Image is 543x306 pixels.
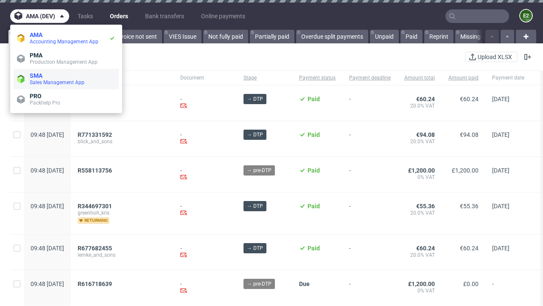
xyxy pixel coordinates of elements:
[78,280,114,287] a: R616718639
[30,52,42,59] span: PMA
[308,245,320,252] span: Paid
[404,102,435,109] span: 20.0% VAT
[78,252,167,258] span: lemke_and_sons
[78,102,167,109] span: powlowski_group
[73,9,98,23] a: Tasks
[460,96,479,102] span: €60.24
[78,245,114,252] a: R677682455
[308,96,320,102] span: Paid
[349,203,391,224] span: -
[78,167,114,174] a: R558113756
[203,30,248,43] a: Not fully paid
[30,79,84,85] span: Sales Management App
[8,30,33,43] a: All
[416,96,435,102] span: €60.24
[308,167,320,174] span: Paid
[416,203,435,210] span: €55.36
[26,13,55,19] span: ama (dev)
[247,167,271,174] span: → pre-DTP
[308,131,320,138] span: Paid
[370,30,399,43] a: Unpaid
[180,280,230,295] div: -
[31,280,64,287] span: 09:48 [DATE]
[31,131,64,138] span: 09:48 [DATE]
[520,10,532,22] figcaption: e2
[299,280,310,287] span: Due
[349,245,391,260] span: -
[140,9,189,23] a: Bank transfers
[180,74,230,82] span: Document
[296,30,368,43] a: Overdue split payments
[247,131,263,139] span: → DTP
[105,9,133,23] a: Orders
[492,96,509,102] span: [DATE]
[78,138,167,145] span: blick_and_sons
[31,245,64,252] span: 09:48 [DATE]
[404,252,435,258] span: 20.0% VAT
[30,59,98,65] span: Production Management App
[78,131,112,138] span: R771331592
[349,167,391,182] span: -
[424,30,453,43] a: Reprint
[465,52,518,62] button: Upload XLSX
[78,217,109,224] span: returning
[416,245,435,252] span: €60.24
[14,48,119,69] a: PMAProduction Management App
[416,131,435,138] span: €94.08
[31,167,64,174] span: 09:48 [DATE]
[349,96,391,110] span: -
[164,30,202,43] a: VIES Issue
[247,202,263,210] span: → DTP
[492,74,524,82] span: Payment date
[244,74,285,82] span: Stage
[404,138,435,145] span: 20.0% VAT
[492,280,524,295] span: -
[180,245,230,260] div: -
[455,30,505,43] a: Missing invoice
[492,131,509,138] span: [DATE]
[299,74,336,82] span: Payment status
[492,245,509,252] span: [DATE]
[78,280,112,287] span: R616718639
[30,72,42,79] span: SMA
[78,131,114,138] a: R771331592
[492,167,509,174] span: [DATE]
[460,131,479,138] span: €94.08
[78,210,167,216] span: greenholt_kris
[400,30,423,43] a: Paid
[78,203,114,210] a: R344697301
[448,74,479,82] span: Amount paid
[78,245,112,252] span: R677682455
[308,203,320,210] span: Paid
[10,9,69,23] button: ama (dev)
[349,131,391,146] span: -
[110,30,162,43] a: Invoice not sent
[30,93,42,99] span: PRO
[180,203,230,218] div: -
[452,167,479,174] span: £1,200.00
[180,167,230,182] div: -
[349,280,391,295] span: -
[476,54,514,60] span: Upload XLSX
[492,203,509,210] span: [DATE]
[404,287,435,294] span: 0% VAT
[404,174,435,181] span: 0% VAT
[78,203,112,210] span: R344697301
[247,95,263,103] span: → DTP
[404,74,435,82] span: Amount total
[78,167,112,174] span: R558113756
[30,100,60,106] span: Packhelp Pro
[460,203,479,210] span: €55.36
[14,69,119,89] a: SMASales Management App
[180,96,230,110] div: -
[250,30,294,43] a: Partially paid
[404,210,435,216] span: 20.0% VAT
[408,167,435,174] span: £1,200.00
[408,280,435,287] span: £1,200.00
[463,280,479,287] span: £0.00
[196,9,250,23] a: Online payments
[247,244,263,252] span: → DTP
[14,89,119,110] a: PROPackhelp Pro
[30,39,98,45] span: Accounting Management App
[247,280,271,288] span: → pre-DTP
